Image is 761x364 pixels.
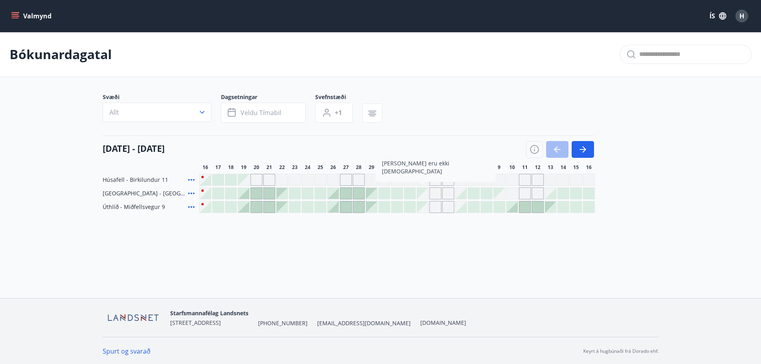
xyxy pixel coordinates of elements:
[519,187,531,199] div: Gráir dagar eru ekki bókanlegir
[228,164,234,171] span: 18
[327,174,339,186] div: Gráir dagar eru ekki bókanlegir
[506,174,518,186] div: Gráir dagar eru ekki bókanlegir
[573,164,579,171] span: 15
[570,174,582,186] div: Gráir dagar eru ekki bókanlegir
[240,108,281,117] span: Veldu tímabil
[103,103,211,122] button: Allt
[221,103,306,123] button: Veldu tímabil
[732,6,751,26] button: H
[442,201,454,213] div: Gráir dagar eru ekki bókanlegir
[335,108,342,117] span: +1
[544,174,556,186] div: Gráir dagar eru ekki bókanlegir
[356,164,362,171] span: 28
[366,174,378,186] div: Gráir dagar eru ekki bókanlegir
[343,164,349,171] span: 27
[103,203,165,211] span: Úthlíð - Miðfellsvegur 9
[254,164,259,171] span: 20
[493,174,505,186] div: Gráir dagar eru ekki bókanlegir
[705,9,731,23] button: ÍS
[292,164,298,171] span: 23
[10,9,55,23] button: menu
[315,93,362,103] span: Svefnstæði
[170,309,248,317] span: Starfsmannafélag Landsnets
[103,309,164,326] img: F8tEiQha8Un3Ar3CAbbmu1gOVkZAt1bcWyF3CjFc.png
[548,164,553,171] span: 13
[314,174,326,186] div: Gráir dagar eru ekki bókanlegir
[103,142,165,154] h4: [DATE] - [DATE]
[583,174,595,186] div: Gráir dagar eru ekki bókanlegir
[509,164,515,171] span: 10
[10,46,112,63] p: Bókunardagatal
[221,93,315,103] span: Dagsetningar
[250,174,262,186] div: Gráir dagar eru ekki bókanlegir
[170,319,221,326] span: [STREET_ADDRESS]
[340,174,352,186] div: Gráir dagar eru ekki bókanlegir
[215,164,221,171] span: 17
[103,93,221,103] span: Svæði
[560,164,566,171] span: 14
[417,187,429,199] div: Gráir dagar eru ekki bókanlegir
[266,164,272,171] span: 21
[305,164,310,171] span: 24
[315,103,353,123] button: +1
[535,164,540,171] span: 12
[519,174,531,186] div: Gráir dagar eru ekki bókanlegir
[238,174,250,186] div: Gráir dagar eru ekki bókanlegir
[532,187,544,199] div: Gráir dagar eru ekki bókanlegir
[330,164,336,171] span: 26
[203,164,208,171] span: 16
[103,347,151,356] a: Spurt og svarað
[493,187,505,199] div: Gráir dagar eru ekki bókanlegir
[739,12,744,20] span: H
[498,164,501,171] span: 9
[317,319,411,327] span: [EMAIL_ADDRESS][DOMAIN_NAME]
[353,174,365,186] div: Gráir dagar eru ekki bókanlegir
[263,174,275,186] div: Gráir dagar eru ekki bókanlegir
[318,164,323,171] span: 25
[532,174,544,186] div: Gráir dagar eru ekki bókanlegir
[241,164,246,171] span: 19
[522,164,528,171] span: 11
[276,174,288,186] div: Gráir dagar eru ekki bókanlegir
[417,201,429,213] div: Gráir dagar eru ekki bókanlegir
[258,319,308,327] span: [PHONE_NUMBER]
[279,164,285,171] span: 22
[289,174,301,186] div: Gráir dagar eru ekki bókanlegir
[506,187,518,199] div: Gráir dagar eru ekki bókanlegir
[103,189,185,197] span: [GEOGRAPHIC_DATA] - [GEOGRAPHIC_DATA] 50
[420,319,466,326] a: [DOMAIN_NAME]
[376,153,495,182] div: [PERSON_NAME] eru ekki [DEMOGRAPHIC_DATA]
[109,108,119,117] span: Allt
[586,164,592,171] span: 16
[583,348,659,355] p: Keyrt á hugbúnaði frá Dorado ehf.
[302,174,314,186] div: Gráir dagar eru ekki bókanlegir
[429,187,441,199] div: Gráir dagar eru ekki bókanlegir
[103,176,168,184] span: Húsafell - Birkilundur 11
[369,164,374,171] span: 29
[429,201,441,213] div: Gráir dagar eru ekki bókanlegir
[557,174,569,186] div: Gráir dagar eru ekki bókanlegir
[442,187,454,199] div: Gráir dagar eru ekki bókanlegir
